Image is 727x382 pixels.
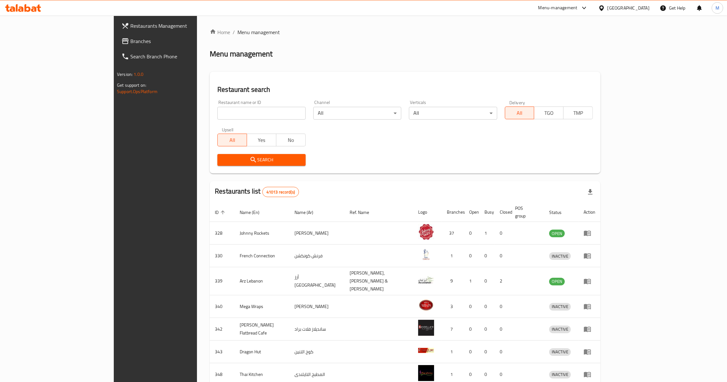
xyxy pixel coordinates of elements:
span: INACTIVE [549,253,571,260]
span: OPEN [549,230,565,237]
span: All [220,136,244,145]
img: Johnny Rockets [418,224,434,240]
img: Dragon Hut [418,342,434,358]
span: INACTIVE [549,303,571,310]
span: 41013 record(s) [263,189,299,195]
button: All [505,107,534,119]
td: 0 [495,295,510,318]
img: French Connection [418,246,434,262]
div: All [313,107,401,120]
span: TGO [537,108,561,118]
span: Search [222,156,300,164]
td: كوخ التنين [289,341,345,363]
nav: breadcrumb [210,28,600,36]
div: Menu [584,348,595,356]
td: 0 [464,295,479,318]
button: TMP [563,107,593,119]
span: Status [549,209,570,216]
label: Delivery [509,100,525,105]
span: INACTIVE [549,348,571,356]
td: أرز [GEOGRAPHIC_DATA] [289,267,345,295]
button: All [217,134,247,146]
span: INACTIVE [549,326,571,333]
div: Menu [584,371,595,378]
td: Arz Lebanon [235,267,289,295]
td: 1 [442,341,464,363]
span: ID [215,209,227,216]
th: Open [464,202,479,222]
a: Support.OpsPlatform [117,87,157,96]
td: 0 [479,341,495,363]
th: Logo [413,202,442,222]
div: Menu-management [538,4,578,12]
th: Closed [495,202,510,222]
span: M [716,4,719,11]
input: Search for restaurant name or ID.. [217,107,305,120]
span: Name (En) [240,209,268,216]
td: 0 [464,245,479,267]
img: Sandella's Flatbread Cafe [418,320,434,336]
span: All [508,108,532,118]
div: INACTIVE [549,348,571,356]
td: [PERSON_NAME] Flatbread Cafe [235,318,289,341]
a: Branches [116,33,235,49]
span: Get support on: [117,81,146,89]
img: Thai Kitchen [418,365,434,381]
span: No [279,136,303,145]
td: Mega Wraps [235,295,289,318]
span: OPEN [549,278,565,285]
td: [PERSON_NAME] [289,295,345,318]
button: No [276,134,306,146]
td: 0 [479,318,495,341]
td: سانديلاز فلات براد [289,318,345,341]
span: Name (Ar) [294,209,322,216]
span: Menu management [237,28,280,36]
h2: Restaurants list [215,187,299,197]
td: 1 [464,267,479,295]
td: 3 [442,295,464,318]
a: Restaurants Management [116,18,235,33]
td: 7 [442,318,464,341]
td: French Connection [235,245,289,267]
td: 0 [479,245,495,267]
td: فرنش كونكشن [289,245,345,267]
div: Total records count [262,187,299,197]
label: Upsell [222,127,234,132]
td: 2 [495,267,510,295]
td: 0 [479,267,495,295]
div: Menu [584,303,595,310]
img: Arz Lebanon [418,272,434,288]
div: INACTIVE [549,371,571,378]
td: 0 [464,341,479,363]
td: [PERSON_NAME] [289,222,345,245]
div: Menu [584,229,595,237]
span: Ref. Name [350,209,378,216]
td: Johnny Rockets [235,222,289,245]
div: Menu [584,277,595,285]
td: 0 [464,222,479,245]
th: Branches [442,202,464,222]
td: 0 [495,318,510,341]
td: 0 [495,245,510,267]
th: Action [578,202,600,222]
div: [GEOGRAPHIC_DATA] [607,4,650,11]
td: 9 [442,267,464,295]
td: 0 [479,295,495,318]
td: [PERSON_NAME],[PERSON_NAME] & [PERSON_NAME] [345,267,413,295]
div: Export file [583,184,598,200]
td: 1 [479,222,495,245]
h2: Menu management [210,49,273,59]
span: Yes [250,136,274,145]
td: 0 [495,222,510,245]
td: Dragon Hut [235,341,289,363]
td: 37 [442,222,464,245]
td: 0 [495,341,510,363]
div: OPEN [549,230,565,237]
div: Menu [584,325,595,333]
div: Menu [584,252,595,260]
span: Version: [117,70,133,78]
